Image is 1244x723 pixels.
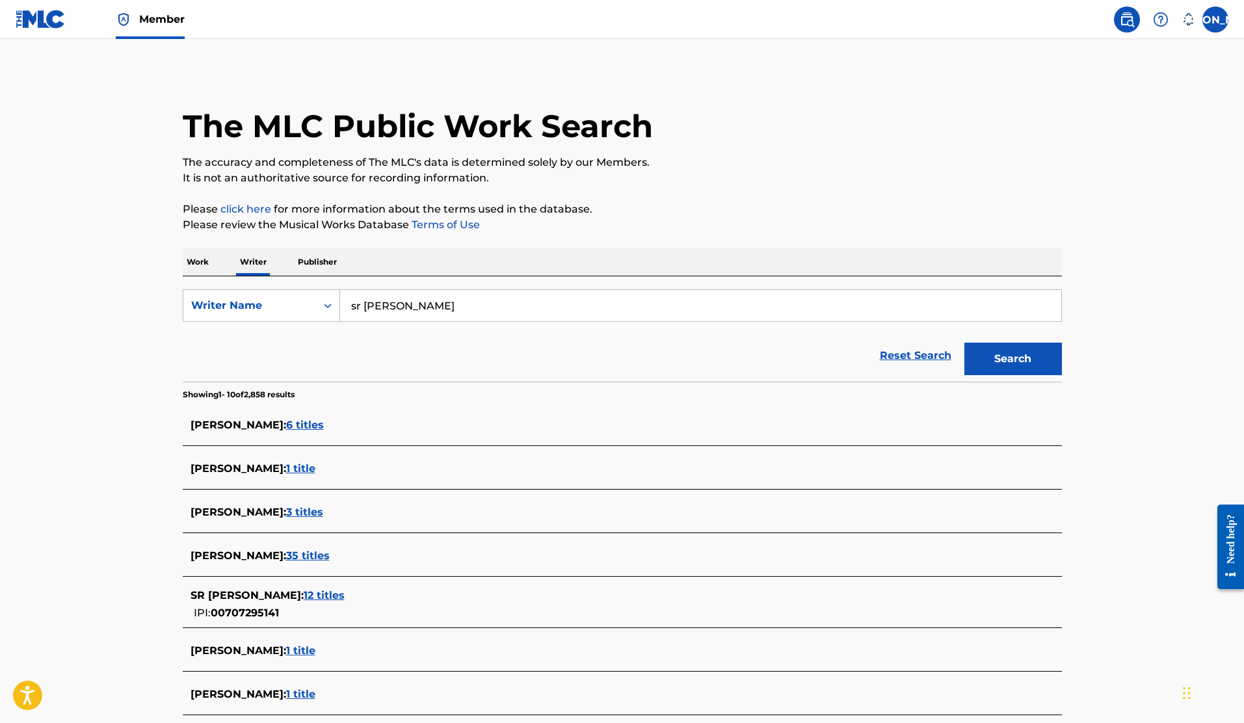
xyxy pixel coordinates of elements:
span: 6 titles [286,419,324,431]
span: [PERSON_NAME] : [191,688,286,700]
span: [PERSON_NAME] : [191,419,286,431]
button: Search [964,343,1062,375]
span: IPI: [194,607,211,619]
p: Showing 1 - 10 of 2,858 results [183,389,295,401]
p: The accuracy and completeness of The MLC's data is determined solely by our Members. [183,155,1062,170]
span: 35 titles [286,549,330,562]
span: 12 titles [304,589,345,601]
iframe: Resource Center [1208,494,1244,599]
p: Please review the Musical Works Database [183,217,1062,233]
a: Terms of Use [409,218,480,231]
span: 00707295141 [211,607,279,619]
div: Writer Name [191,298,308,313]
img: help [1153,12,1169,27]
span: SR [PERSON_NAME] : [191,589,304,601]
span: [PERSON_NAME] : [191,644,286,657]
p: Writer [236,248,271,276]
form: Search Form [183,289,1062,382]
a: Reset Search [873,341,958,370]
div: Help [1148,7,1174,33]
img: MLC Logo [16,10,66,29]
span: 1 title [286,462,315,475]
span: [PERSON_NAME] : [191,462,286,475]
img: search [1119,12,1135,27]
iframe: Chat Widget [1179,661,1244,723]
a: Public Search [1114,7,1140,33]
p: Work [183,248,213,276]
span: 1 title [286,644,315,657]
span: [PERSON_NAME] : [191,506,286,518]
p: Please for more information about the terms used in the database. [183,202,1062,217]
span: Member [139,12,185,27]
p: It is not an authoritative source for recording information. [183,170,1062,186]
img: Top Rightsholder [116,12,131,27]
p: Publisher [294,248,341,276]
span: 1 title [286,688,315,700]
div: Drag [1183,674,1191,713]
h1: The MLC Public Work Search [183,107,653,146]
div: User Menu [1202,7,1228,33]
span: [PERSON_NAME] : [191,549,286,562]
a: click here [220,203,271,215]
span: 3 titles [286,506,323,518]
